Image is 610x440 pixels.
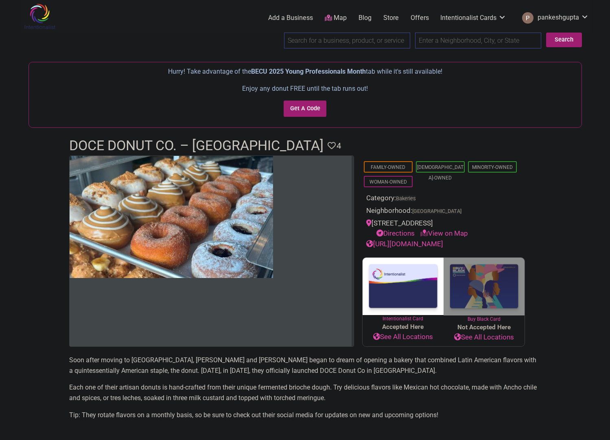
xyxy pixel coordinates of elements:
a: Store [383,13,399,22]
input: Enter a Neighborhood, City, or State [415,33,541,48]
a: Bakeries [396,195,416,201]
span: 4 [337,140,341,152]
a: Minority-Owned [472,164,513,170]
h1: DOCE Donut Co. – [GEOGRAPHIC_DATA] [69,136,324,155]
a: pankeshgupta [518,11,589,25]
a: View on Map [420,229,468,237]
a: Woman-Owned [369,179,407,185]
p: Hurry! Take advantage of the tab while it's still available! [33,66,577,77]
p: Tip: They rotate flavors on a monthly basis, so be sure to check out their social media for updat... [69,410,541,420]
div: Neighborhood: [366,206,521,218]
img: Intentionalist [20,3,59,30]
p: Soon after moving to [GEOGRAPHIC_DATA], [PERSON_NAME] and [PERSON_NAME] began to dream of opening... [69,355,541,376]
a: [DEMOGRAPHIC_DATA]-Owned [417,164,464,181]
img: Doce Donut Co. [70,156,273,278]
input: Get A Code [284,101,326,117]
span: Accepted Here [363,322,444,332]
img: Intentionalist Card [363,258,444,315]
a: Family-Owned [371,164,405,170]
a: Map [325,13,347,23]
a: See All Locations [363,332,444,342]
a: Intentionalist Cards [440,13,506,22]
a: [URL][DOMAIN_NAME] [366,240,443,248]
a: Blog [359,13,372,22]
p: Enjoy any donut FREE until the tab runs out! [33,83,577,94]
span: BECU 2025 Young Professionals Month [251,68,366,75]
div: [STREET_ADDRESS] [366,218,521,239]
span: [GEOGRAPHIC_DATA] [412,209,461,214]
i: Favorite [328,142,336,150]
img: Buy Black Card [444,258,525,315]
input: Search for a business, product, or service [284,33,410,48]
button: Search [546,33,582,47]
a: Offers [411,13,429,22]
span: Not Accepted Here [444,323,525,332]
a: See All Locations [444,332,525,343]
p: Each one of their artisan donuts is hand-crafted from their unique fermented brioche dough. Try d... [69,382,541,403]
a: Directions [376,229,415,237]
div: Category: [366,193,521,206]
a: Add a Business [268,13,313,22]
a: Intentionalist Card [363,258,444,322]
a: Buy Black Card [444,258,525,323]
